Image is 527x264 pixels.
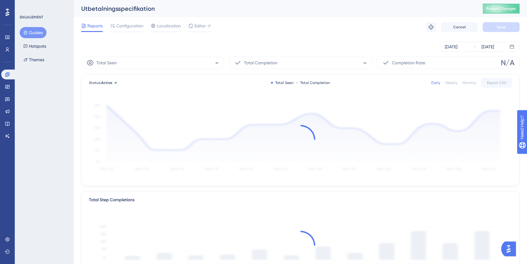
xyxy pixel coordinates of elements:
[487,80,506,85] span: Export CSV
[89,80,112,85] span: Status:
[20,15,43,20] div: ENGAGEMENT
[116,22,143,30] span: Configuration
[20,41,50,52] button: Hotspots
[501,58,514,68] span: N/A
[81,4,467,13] div: Utbetalningsspecifikation
[441,22,478,32] button: Cancel
[497,25,505,30] span: Save
[157,22,181,30] span: Localization
[215,58,219,68] span: -
[486,6,516,11] span: Publish Changes
[363,58,367,68] span: -
[462,80,476,85] div: Monthly
[194,22,206,30] span: Editor
[296,80,330,85] div: Total Completion
[483,22,520,32] button: Save
[20,54,48,65] button: Themes
[89,196,134,204] div: Total Step Completions
[481,78,512,88] button: Export CSV
[244,59,277,66] span: Total Completion
[101,81,112,85] span: Active
[20,27,46,38] button: Guides
[481,43,494,50] div: [DATE]
[431,80,440,85] div: Daily
[87,22,103,30] span: Reports
[96,59,117,66] span: Total Seen
[483,4,520,14] button: Publish Changes
[501,240,520,258] iframe: UserGuiding AI Assistant Launcher
[453,25,466,30] span: Cancel
[14,2,38,9] span: Need Help?
[392,59,425,66] span: Completion Rate
[445,43,457,50] div: [DATE]
[445,80,457,85] div: Weekly
[271,80,293,85] div: Total Seen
